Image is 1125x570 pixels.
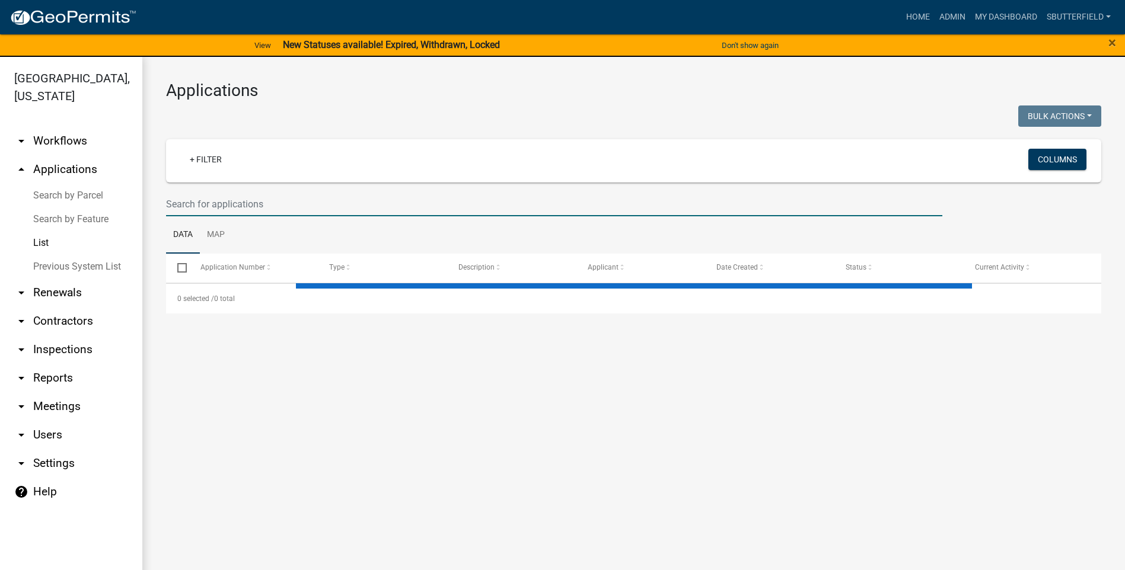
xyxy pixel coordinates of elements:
datatable-header-cell: Date Created [705,254,834,282]
i: arrow_drop_down [14,428,28,442]
span: Description [458,263,495,271]
button: Bulk Actions [1018,105,1101,127]
datatable-header-cell: Description [447,254,576,282]
span: Applicant [588,263,619,271]
datatable-header-cell: Status [834,254,964,282]
h3: Applications [166,81,1101,101]
span: 0 selected / [177,294,214,303]
span: × [1108,34,1116,51]
i: arrow_drop_down [14,371,28,385]
a: + Filter [180,149,231,170]
a: View [250,36,276,55]
i: arrow_drop_down [14,342,28,357]
strong: New Statuses available! Expired, Withdrawn, Locked [283,39,500,50]
datatable-header-cell: Current Activity [963,254,1092,282]
a: Data [166,216,200,254]
datatable-header-cell: Applicant [576,254,705,282]
span: Type [329,263,345,271]
span: Date Created [716,263,758,271]
a: Map [200,216,232,254]
input: Search for applications [166,192,942,216]
div: 0 total [166,284,1101,313]
a: My Dashboard [970,6,1042,28]
i: arrow_drop_down [14,134,28,148]
button: Close [1108,36,1116,50]
i: help [14,485,28,499]
datatable-header-cell: Select [166,254,189,282]
span: Application Number [200,263,265,271]
a: Admin [935,6,970,28]
i: arrow_drop_down [14,314,28,328]
datatable-header-cell: Type [318,254,447,282]
i: arrow_drop_down [14,399,28,414]
a: Sbutterfield [1042,6,1116,28]
span: Current Activity [975,263,1024,271]
button: Don't show again [717,36,783,55]
button: Columns [1028,149,1086,170]
i: arrow_drop_down [14,456,28,470]
a: Home [901,6,935,28]
i: arrow_drop_up [14,162,28,177]
datatable-header-cell: Application Number [189,254,318,282]
i: arrow_drop_down [14,286,28,300]
span: Status [846,263,866,271]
